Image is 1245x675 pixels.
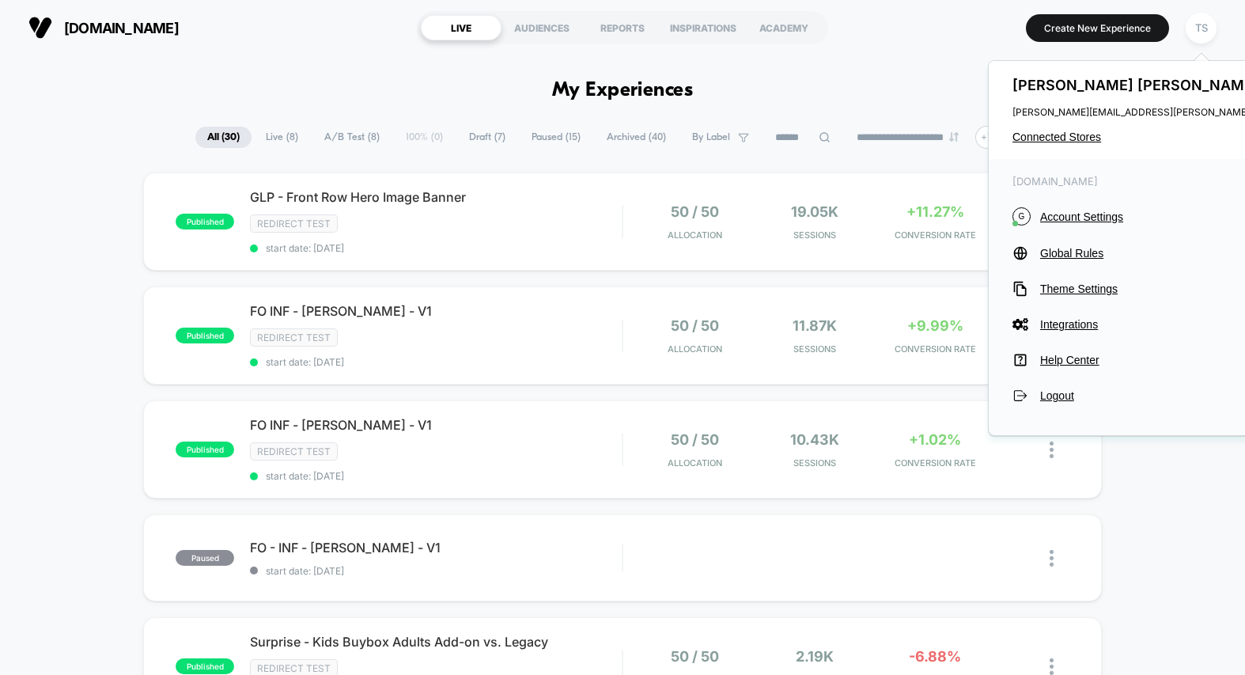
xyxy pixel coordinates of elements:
[250,442,338,461] span: Redirect Test
[250,242,622,254] span: start date: [DATE]
[501,15,582,40] div: AUDIENCES
[254,127,310,148] span: Live ( 8 )
[250,328,338,347] span: Redirect Test
[791,203,838,220] span: 19.05k
[457,127,517,148] span: Draft ( 7 )
[64,20,179,36] span: [DOMAIN_NAME]
[421,15,501,40] div: LIVE
[909,431,961,448] span: +1.02%
[24,15,184,40] button: [DOMAIN_NAME]
[176,442,234,457] span: published
[312,127,392,148] span: A/B Test ( 8 )
[759,457,872,468] span: Sessions
[668,343,722,355] span: Allocation
[744,15,824,40] div: ACADEMY
[552,79,694,102] h1: My Experiences
[250,470,622,482] span: start date: [DATE]
[692,131,730,143] span: By Label
[1050,550,1054,567] img: close
[1012,207,1031,226] i: G
[250,634,622,650] span: Surprise - Kids Buybox Adults Add-on vs. Legacy
[1050,658,1054,675] img: close
[907,317,963,334] span: +9.99%
[759,229,872,241] span: Sessions
[879,343,991,355] span: CONVERSION RATE
[176,328,234,343] span: published
[176,658,234,674] span: published
[759,343,872,355] span: Sessions
[796,648,834,665] span: 2.19k
[879,457,991,468] span: CONVERSION RATE
[595,127,678,148] span: Archived ( 40 )
[671,203,719,220] span: 50 / 50
[582,15,663,40] div: REPORTS
[949,132,959,142] img: end
[793,317,837,334] span: 11.87k
[1181,12,1221,44] button: TS
[1026,14,1169,42] button: Create New Experience
[195,127,252,148] span: All ( 30 )
[975,126,998,149] div: + 7
[879,229,991,241] span: CONVERSION RATE
[1186,13,1217,44] div: TS
[250,356,622,368] span: start date: [DATE]
[250,214,338,233] span: Redirect Test
[671,431,719,448] span: 50 / 50
[250,189,622,205] span: GLP - Front Row Hero Image Banner
[250,565,622,577] span: start date: [DATE]
[668,229,722,241] span: Allocation
[790,431,839,448] span: 10.43k
[250,417,622,433] span: FO INF - [PERSON_NAME] - V1
[176,214,234,229] span: published
[520,127,592,148] span: Paused ( 15 )
[909,648,961,665] span: -6.88%
[671,317,719,334] span: 50 / 50
[671,648,719,665] span: 50 / 50
[176,550,234,566] span: paused
[250,303,622,319] span: FO INF - [PERSON_NAME] - V1
[1050,442,1054,458] img: close
[906,203,964,220] span: +11.27%
[250,540,622,556] span: FO - INF - [PERSON_NAME] - V1
[668,457,722,468] span: Allocation
[663,15,744,40] div: INSPIRATIONS
[28,16,52,40] img: Visually logo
